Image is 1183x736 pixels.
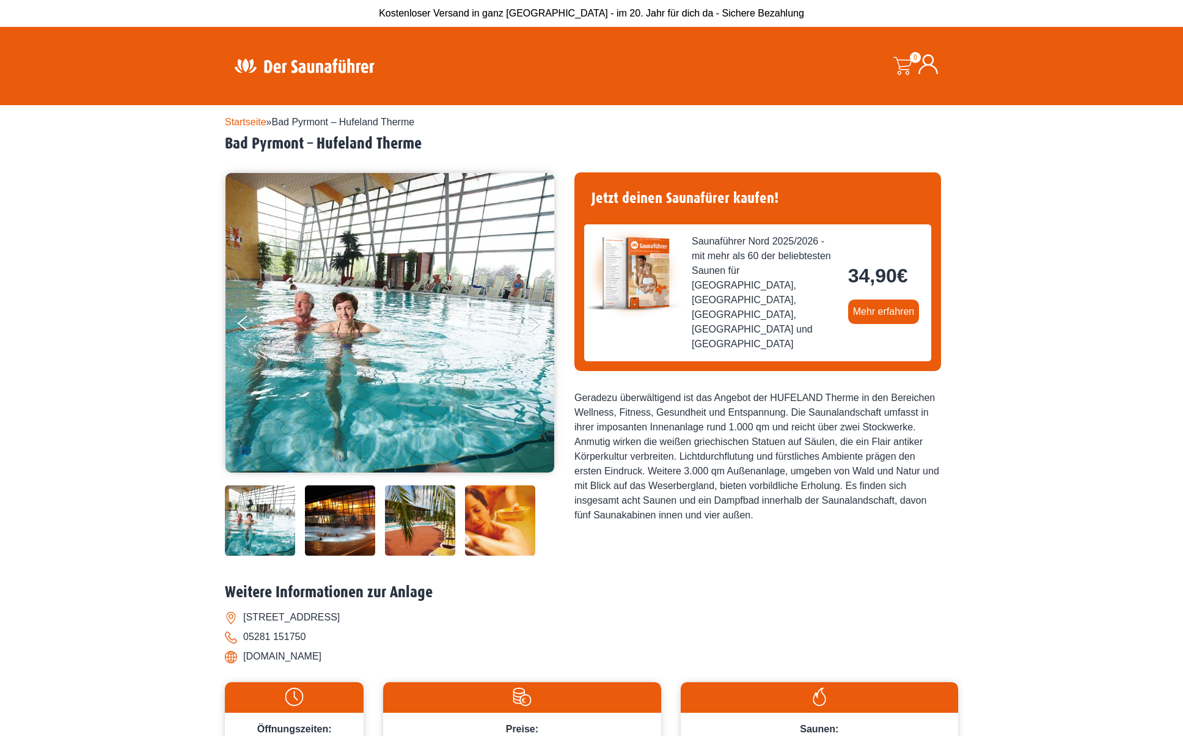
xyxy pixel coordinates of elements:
[389,688,654,706] img: Preise-weiss.svg
[848,300,920,324] a: Mehr erfahren
[528,311,559,341] button: Next
[225,647,958,666] li: [DOMAIN_NAME]
[584,182,931,215] h4: Jetzt deinen Saunafürer kaufen!
[225,627,958,647] li: 05281 151750
[800,724,838,734] span: Saunen:
[692,234,838,351] span: Saunaführer Nord 2025/2026 - mit mehr als 60 der beliebtesten Saunen für [GEOGRAPHIC_DATA], [GEOG...
[231,688,357,706] img: Uhr-weiss.svg
[506,724,538,734] span: Preise:
[225,608,958,627] li: [STREET_ADDRESS]
[379,8,804,18] span: Kostenloser Versand in ganz [GEOGRAPHIC_DATA] - im 20. Jahr für dich da - Sichere Bezahlung
[910,52,921,63] span: 0
[272,117,415,127] span: Bad Pyrmont – Hufeland Therme
[897,265,908,287] span: €
[574,391,941,523] div: Geradezu überwältigend ist das Angebot der HUFELAND Therme in den Bereichen Wellness, Fitness, Ge...
[225,117,414,127] span: »
[848,265,908,287] bdi: 34,90
[238,311,268,341] button: Previous
[225,583,958,602] h2: Weitere Informationen zur Anlage
[225,117,266,127] a: Startseite
[584,224,682,322] img: der-saunafuehrer-2025-nord.jpg
[687,688,952,706] img: Flamme-weiss.svg
[257,724,332,734] span: Öffnungszeiten:
[225,134,958,153] h2: Bad Pyrmont – Hufeland Therme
